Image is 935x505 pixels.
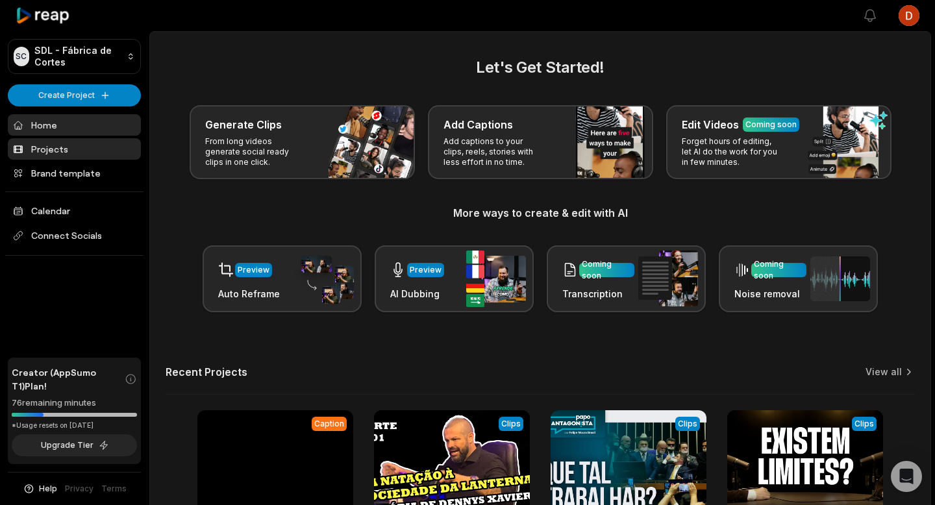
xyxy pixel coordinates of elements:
[12,365,125,393] span: Creator (AppSumo T1) Plan!
[23,483,57,495] button: Help
[8,200,141,221] a: Calendar
[205,117,282,132] h3: Generate Clips
[101,483,127,495] a: Terms
[12,421,137,430] div: *Usage resets on [DATE]
[443,136,544,167] p: Add captions to your clips, reels, stories with less effort in no time.
[390,287,444,301] h3: AI Dubbing
[218,287,280,301] h3: Auto Reframe
[39,483,57,495] span: Help
[734,287,806,301] h3: Noise removal
[8,162,141,184] a: Brand template
[866,365,902,378] a: View all
[166,205,915,221] h3: More ways to create & edit with AI
[562,287,634,301] h3: Transcription
[8,224,141,247] span: Connect Socials
[238,264,269,276] div: Preview
[682,117,739,132] h3: Edit Videos
[582,258,632,282] div: Coming soon
[754,258,804,282] div: Coming soon
[205,136,306,167] p: From long videos generate social ready clips in one click.
[891,461,922,492] div: Open Intercom Messenger
[14,47,29,66] div: SC
[12,434,137,456] button: Upgrade Tier
[34,45,122,68] p: SDL - Fábrica de Cortes
[8,84,141,106] button: Create Project
[166,56,915,79] h2: Let's Get Started!
[166,365,247,378] h2: Recent Projects
[443,117,513,132] h3: Add Captions
[8,138,141,160] a: Projects
[638,251,698,306] img: transcription.png
[810,256,870,301] img: noise_removal.png
[294,254,354,304] img: auto_reframe.png
[466,251,526,307] img: ai_dubbing.png
[410,264,442,276] div: Preview
[8,114,141,136] a: Home
[65,483,93,495] a: Privacy
[745,119,797,130] div: Coming soon
[682,136,782,167] p: Forget hours of editing, let AI do the work for you in few minutes.
[12,397,137,410] div: 76 remaining minutes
